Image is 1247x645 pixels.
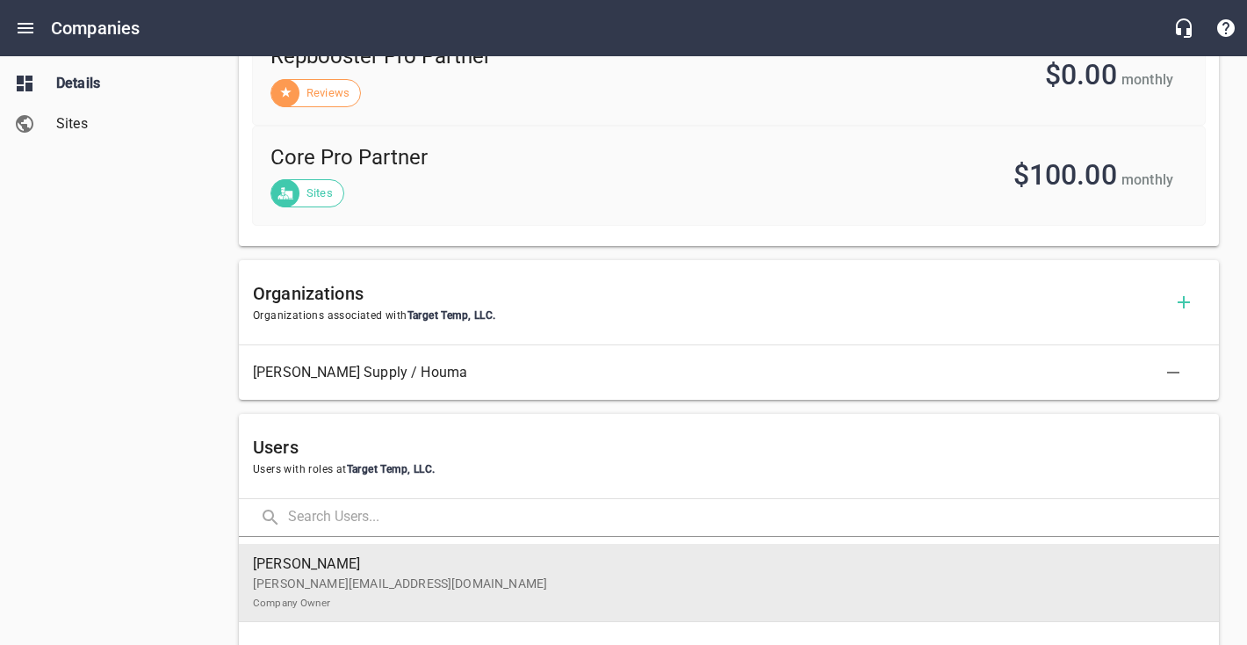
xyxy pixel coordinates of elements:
a: [PERSON_NAME][PERSON_NAME][EMAIL_ADDRESS][DOMAIN_NAME]Company Owner [239,544,1219,621]
span: monthly [1121,171,1173,188]
span: Repbooster Pro Partner [270,43,754,71]
button: Delete Association [1152,351,1194,394]
span: Core Pro Partner [270,144,706,172]
h6: Organizations [253,279,1163,308]
span: Sites [296,185,343,202]
span: Sites [56,113,190,134]
p: [PERSON_NAME][EMAIL_ADDRESS][DOMAIN_NAME] [253,575,1191,612]
button: Open drawer [4,7,47,49]
span: Details [56,73,190,94]
span: Reviews [296,84,360,102]
span: Organizations associated with [253,308,1163,325]
button: Live Chat [1163,7,1205,49]
small: Company Owner [253,597,330,609]
div: Sites [270,179,344,207]
h6: Companies [51,14,140,42]
input: Search Users... [288,499,1219,537]
span: monthly [1121,71,1173,88]
span: [PERSON_NAME] [253,554,1191,575]
span: $0.00 [1045,58,1117,91]
span: $100.00 [1013,158,1117,192]
div: Reviews [270,79,361,107]
span: [PERSON_NAME] Supply / Houma [253,362,1177,383]
span: Target Temp, LLC . [407,309,496,322]
h6: Users [253,433,1205,461]
span: Target Temp, LLC . [347,463,436,475]
span: Users with roles at [253,461,1205,479]
button: Add Organization [1163,281,1205,323]
button: Support Portal [1205,7,1247,49]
